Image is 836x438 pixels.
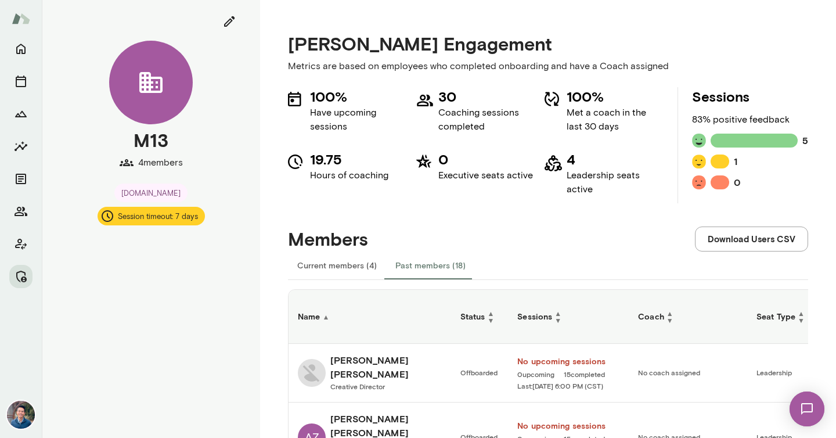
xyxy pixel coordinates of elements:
button: Insights [9,135,33,158]
span: No coach assigned [638,368,700,376]
button: Growth Plan [9,102,33,125]
h4: Members [288,228,368,250]
button: edit [217,9,242,34]
h5: 19.75 [310,150,388,168]
h5: 30 [438,87,535,106]
p: Coaching sessions completed [438,106,535,134]
button: Members [9,200,33,223]
img: feedback icon [692,175,706,189]
h5: 100% [567,87,664,106]
h6: Name [298,311,442,322]
span: ▲ [666,310,673,317]
span: 0 upcoming [517,369,554,379]
button: Past members (18) [386,252,475,279]
span: [DOMAIN_NAME] [114,188,188,199]
h6: 5 [802,134,808,148]
h5: 100% [310,87,407,106]
span: 15 completed [564,369,605,379]
button: Current members (4) [288,252,386,279]
span: Offboarded [460,368,498,376]
h5: Sessions [692,87,808,106]
span: Leadership [756,368,792,376]
button: Home [9,37,33,60]
span: Creative Director [330,382,385,390]
span: ▼ [798,317,805,324]
h4: [PERSON_NAME] Engagement [288,33,808,55]
span: ▼ [488,317,495,324]
p: 83 % positive feedback [692,113,808,127]
p: Executive seats active [438,168,533,182]
span: Session timeout: 7 days [111,211,205,222]
button: Manage [9,265,33,288]
img: feedback icon [692,155,706,168]
span: Last: [DATE] 6:00 PM (CST) [517,381,603,390]
img: Abigail Snodgrass [298,359,326,387]
img: Alex Yu [7,401,35,429]
span: ▲ [798,310,805,317]
a: 0upcoming [517,369,554,379]
p: Hours of coaching [310,168,388,182]
a: 15completed [564,369,605,379]
a: No upcoming sessions [517,420,619,432]
img: Mento [12,8,30,30]
span: ▼ [554,317,561,324]
p: 4 members [138,156,183,170]
button: Download Users CSV [695,227,808,251]
h6: Status [460,310,499,324]
p: Metrics are based on employees who completed onboarding and have a Coach assigned [288,59,808,73]
h6: Coach [638,310,738,324]
button: Documents [9,167,33,191]
a: Last:[DATE] 6:00 PM (CST) [517,381,619,390]
p: Have upcoming sessions [310,106,407,134]
h5: 0 [438,150,533,168]
span: ▲ [488,310,495,317]
p: Met a coach in the last 30 days [567,106,664,134]
h6: 0 [734,175,741,189]
h6: Seat Type [756,310,805,324]
p: Leadership seats active [567,168,664,196]
h5: 4 [567,150,664,168]
h6: 1 [734,155,737,168]
a: Abigail Snodgrass[PERSON_NAME] [PERSON_NAME]Creative Director [298,353,442,393]
a: No upcoming sessions [517,356,619,367]
span: ▲ [322,313,329,321]
h6: [PERSON_NAME] [PERSON_NAME] [330,353,442,381]
img: feedback icon [692,134,706,148]
button: Sessions [9,70,33,93]
button: Client app [9,232,33,256]
h6: Sessions [517,310,619,324]
span: ▼ [666,317,673,324]
h4: M13 [134,129,168,151]
span: ▲ [554,310,561,317]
